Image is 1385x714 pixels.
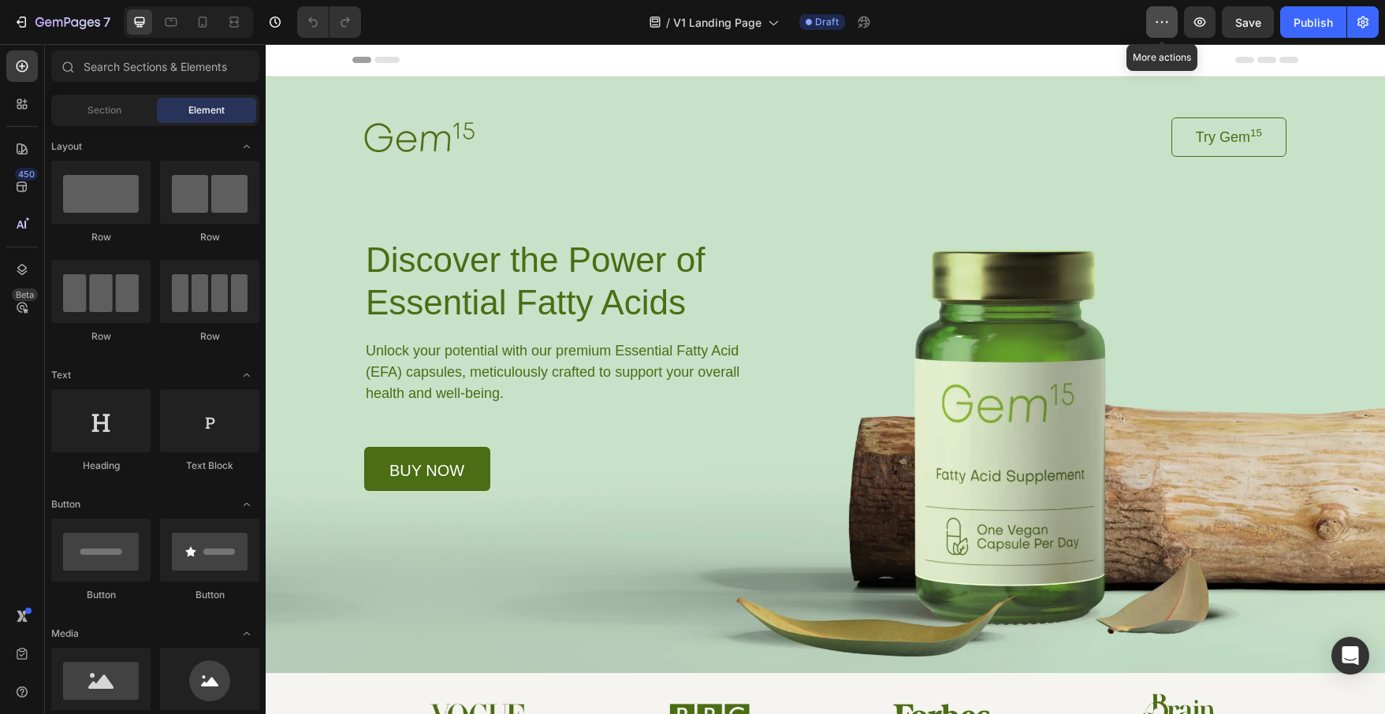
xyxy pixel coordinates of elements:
[51,230,151,244] div: Row
[6,6,117,38] button: 7
[234,492,259,517] span: Toggle open
[666,14,670,31] span: /
[815,15,839,29] span: Draft
[266,44,1385,714] iframe: Design area
[866,649,949,694] img: gempages_580858069626389417-fe7e9d43-d596-462f-a10b-6eb776f70a6d.png
[1280,6,1346,38] button: Publish
[51,50,259,82] input: Search Sections & Elements
[906,73,1021,113] a: Try Gem15
[87,103,121,117] span: Section
[1222,6,1274,38] button: Save
[234,621,259,646] span: Toggle open
[51,627,79,641] span: Media
[51,139,82,154] span: Layout
[51,497,80,511] span: Button
[985,83,996,95] sup: 15
[403,653,485,690] img: gempages_580858069626389417-1735f3ad-f70c-46e6-9f16-7b0bacc2a173.png
[12,288,38,301] div: Beta
[297,6,361,38] div: Undo/Redo
[99,193,500,281] h1: Discover the Power of Essential Fatty Acids
[15,168,38,180] div: 450
[124,418,199,434] p: buy now
[103,13,110,32] p: 7
[234,363,259,388] span: Toggle open
[51,459,151,473] div: Heading
[51,329,151,344] div: Row
[160,230,259,244] div: Row
[930,81,996,105] p: Try Gem
[1235,16,1261,29] span: Save
[1294,14,1333,31] div: Publish
[160,588,259,602] div: Button
[160,459,259,473] div: Text Block
[188,103,225,117] span: Element
[673,14,761,31] span: V1 Landing Page
[234,134,259,159] span: Toggle open
[1331,637,1369,675] div: Open Intercom Messenger
[163,659,259,684] img: gempages_580858069626389417-8f800f9f-8a72-4c23-bc24-6b81a91aae33.png
[100,296,497,360] p: Unlock your potential with our premium Essential Fatty Acid (EFA) capsules, meticulously crafted ...
[160,329,259,344] div: Row
[623,658,729,686] img: gempages_580858069626389417-b8499dff-c6a3-4e5c-ba54-f9c613103284.png
[99,403,225,447] a: buy now
[51,588,151,602] div: Button
[51,368,71,382] span: Text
